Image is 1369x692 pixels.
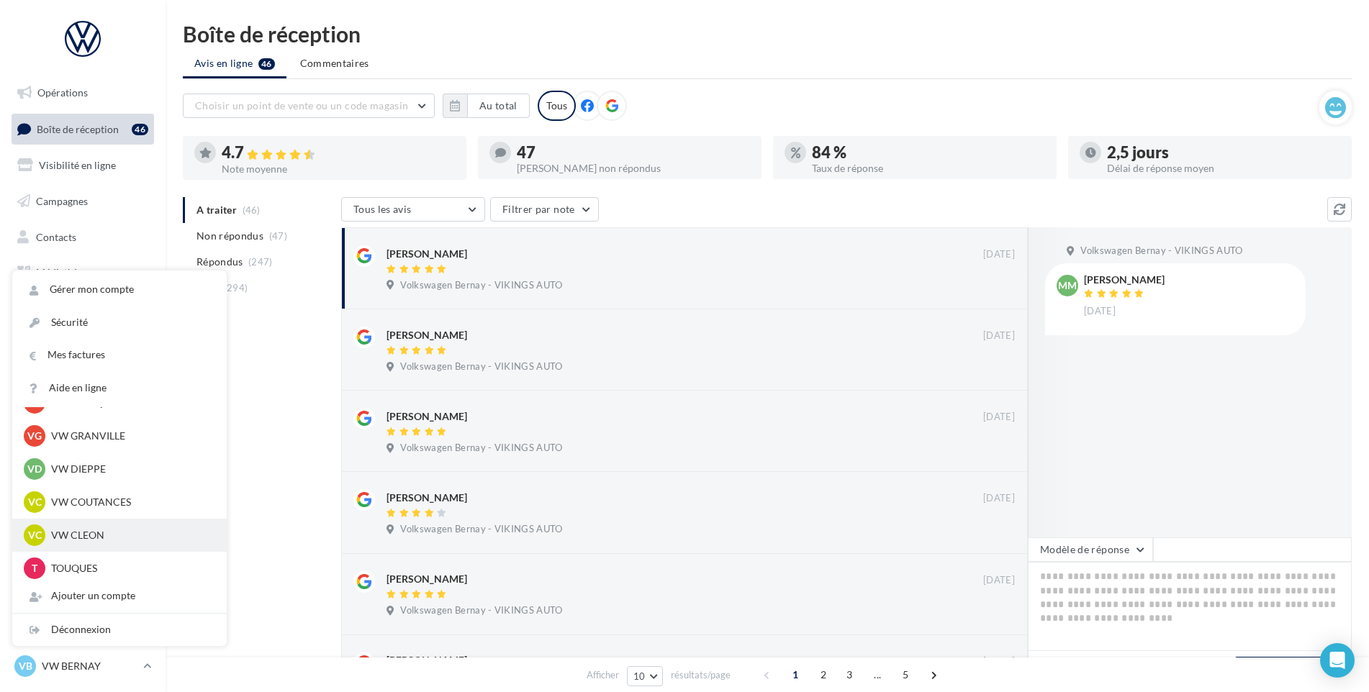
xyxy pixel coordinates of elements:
div: Boîte de réception [183,23,1352,45]
span: Tous les avis [353,203,412,215]
div: Open Intercom Messenger [1320,643,1355,678]
p: VW BERNAY [42,659,137,673]
span: Volkswagen Bernay - VIKINGS AUTO [400,523,562,536]
span: 1 [784,663,807,686]
span: VG [27,429,42,443]
a: Sécurité [12,306,227,339]
div: 84 % [812,145,1045,160]
span: 5 [894,663,917,686]
span: (247) [248,256,273,268]
a: Contacts [9,222,157,252]
span: 3 [838,663,861,686]
a: Aide en ligne [12,372,227,404]
span: Visibilité en ligne [39,159,116,171]
a: Gérer mon compte [12,273,227,306]
a: Boîte de réception46 [9,114,157,145]
span: VC [28,528,42,542]
a: PLV et print personnalisable [9,329,157,372]
span: VD [27,462,42,476]
span: [DATE] [983,492,1015,505]
button: Choisir un point de vente ou un code magasin [183,94,435,118]
div: [PERSON_NAME] [387,247,467,261]
button: Filtrer par note [490,197,599,222]
div: [PERSON_NAME] [1084,275,1165,285]
a: Opérations [9,78,157,108]
button: Au total [443,94,530,118]
span: ... [866,663,889,686]
div: Délai de réponse moyen [1107,163,1340,173]
div: [PERSON_NAME] [387,653,467,668]
span: VC [28,495,42,509]
span: Commentaires [300,56,369,70]
span: Médiathèque [36,266,95,278]
a: Calendrier [9,293,157,324]
span: VB [19,659,32,673]
div: Tous [538,91,576,121]
span: Contacts [36,230,76,242]
div: [PERSON_NAME] non répondus [517,163,750,173]
p: VW CLEON [51,528,209,542]
span: 10 [633,670,646,682]
span: Volkswagen Bernay - VIKINGS AUTO [400,279,562,292]
div: [PERSON_NAME] [387,328,467,342]
button: Au total [467,94,530,118]
span: Volkswagen Bernay - VIKINGS AUTO [1080,245,1242,258]
span: T [32,561,37,575]
a: VB VW BERNAY [12,652,154,680]
span: Répondus [196,255,243,269]
span: Boîte de réception [37,122,119,135]
span: Volkswagen Bernay - VIKINGS AUTO [400,442,562,455]
span: 2 [812,663,835,686]
p: TOUQUES [51,561,209,575]
div: [PERSON_NAME] [387,491,467,505]
span: Campagnes [36,195,88,207]
a: Campagnes [9,186,157,217]
span: (47) [269,230,287,242]
span: Volkswagen Bernay - VIKINGS AUTO [400,360,562,373]
div: Déconnexion [12,614,227,646]
p: VW DIEPPE [51,462,209,476]
span: Opérations [37,86,88,99]
span: [DATE] [983,329,1015,342]
span: Volkswagen Bernay - VIKINGS AUTO [400,604,562,617]
a: Mes factures [12,339,227,371]
div: 4.7 [222,145,455,161]
span: [DATE] [983,574,1015,587]
button: Tous les avis [341,197,485,222]
div: 46 [132,124,148,135]
div: 2,5 jours [1107,145,1340,160]
span: [DATE] [1084,305,1116,318]
div: Ajouter un compte [12,580,227,612]
span: [DATE] [983,655,1015,668]
span: [DATE] [983,248,1015,261]
a: Campagnes DataOnDemand [9,377,157,419]
span: MM [1058,278,1077,293]
span: (294) [224,282,248,293]
span: [DATE] [983,411,1015,424]
span: résultats/page [671,668,731,682]
div: Note moyenne [222,164,455,174]
button: Modèle de réponse [1028,537,1153,562]
div: 47 [517,145,750,160]
span: Afficher [587,668,619,682]
div: Taux de réponse [812,163,1045,173]
button: 10 [627,666,664,686]
span: Choisir un point de vente ou un code magasin [195,99,408,111]
span: Non répondus [196,229,263,243]
a: Visibilité en ligne [9,150,157,181]
p: VW GRANVILLE [51,429,209,443]
div: [PERSON_NAME] [387,409,467,424]
p: VW COUTANCES [51,495,209,509]
div: [PERSON_NAME] [387,572,467,586]
a: Médiathèque [9,258,157,288]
